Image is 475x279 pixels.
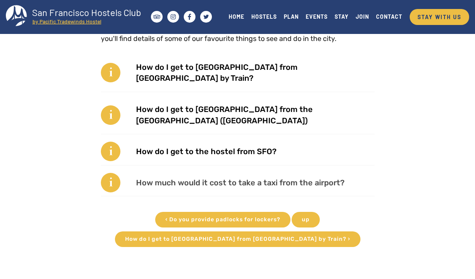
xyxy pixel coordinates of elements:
a: ‹ Do you provide padlocks for lockers? [155,212,290,227]
a: JOIN [352,11,373,22]
tspan: San Francisco Hostels Club [32,7,141,18]
a: How much would it cost to take a taxi from the airport? [101,169,375,197]
a: How do I get to [GEOGRAPHIC_DATA] from [GEOGRAPHIC_DATA] by Train? › [115,231,360,247]
a: HOME [225,11,248,22]
a: up [292,212,320,227]
a: HOSTELS [248,11,280,22]
a: How do I get to [GEOGRAPHIC_DATA] from [GEOGRAPHIC_DATA] by Train? [101,54,375,92]
tspan: by Pacific Tradewinds Hostel [32,18,101,25]
a: EVENTS [302,11,331,22]
a: How do I get to the hostel from SFO? [101,138,375,165]
a: How do I get to [GEOGRAPHIC_DATA] from the [GEOGRAPHIC_DATA] ([GEOGRAPHIC_DATA]) [101,96,375,134]
a: STAY [331,11,352,22]
a: San Francisco Hostels Club by Pacific Tradewinds Hostel [6,5,149,28]
a: PLAN [280,11,302,22]
a: CONTACT [373,11,406,22]
a: STAY WITH US [410,9,469,25]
